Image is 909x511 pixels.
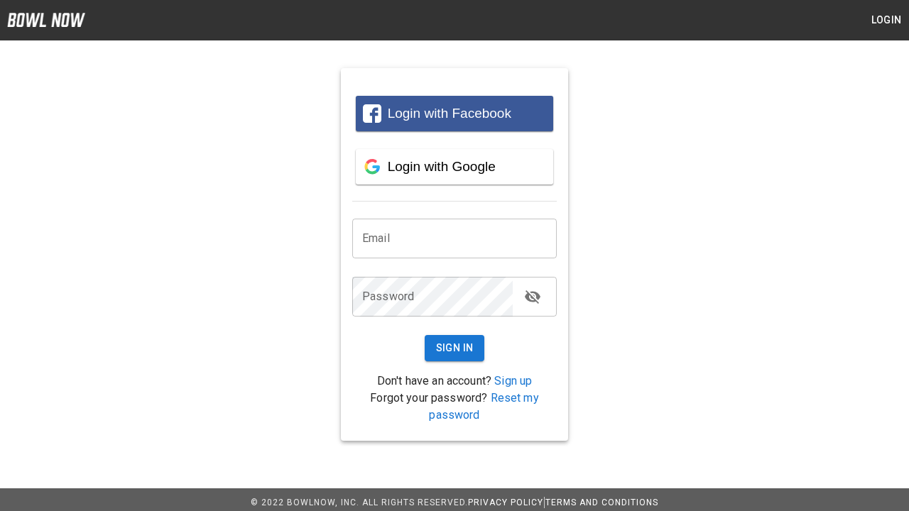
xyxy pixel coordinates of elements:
[352,390,557,424] p: Forgot your password?
[864,7,909,33] button: Login
[425,335,485,361] button: Sign In
[388,106,511,121] span: Login with Facebook
[388,159,496,174] span: Login with Google
[352,373,557,390] p: Don't have an account?
[356,149,553,185] button: Login with Google
[468,498,543,507] a: Privacy Policy
[251,498,468,507] span: © 2022 BowlNow, Inc. All Rights Reserved.
[356,96,553,131] button: Login with Facebook
[429,391,538,422] a: Reset my password
[7,13,85,27] img: logo
[545,498,658,507] a: Terms and Conditions
[494,374,532,388] a: Sign up
[518,282,547,311] button: toggle password visibility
